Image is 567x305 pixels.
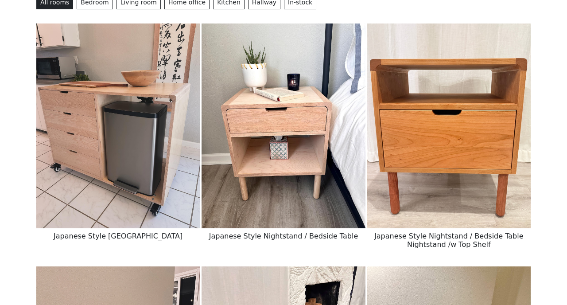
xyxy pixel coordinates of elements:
[202,228,365,244] h6: Japanese Style Nightstand / Bedside Table
[202,121,365,129] a: Japanese Style Nightstand / Bedside Table
[367,121,531,129] a: Japanese Style Nightstand / Bedside Table Nightstand /w Top Shelf
[367,228,531,252] h6: Japanese Style Nightstand / Bedside Table Nightstand /w Top Shelf
[36,23,200,228] img: Japanese Style Kitchen Island
[36,228,200,244] h6: Japanese Style Kitchen Island
[367,23,531,228] img: Japanese Style Nightstand / Bedside Table Nightstand /w Top Shelf
[36,121,200,129] a: Japanese Style Kitchen Island
[202,23,365,228] img: Japanese Style Nightstand / Bedside Table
